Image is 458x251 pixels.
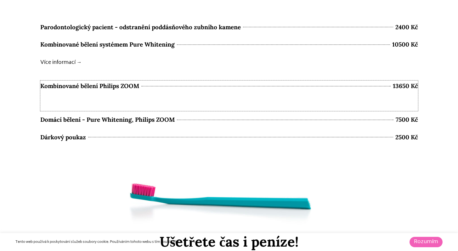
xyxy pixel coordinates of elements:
[15,239,314,245] div: Tento web používá k poskytování služeb soubory cookie. Používáním tohoto webu s tím souhlasíte.
[40,81,139,92] span: Kombinované bělení Philips ZOOM
[396,114,418,125] span: 7500 Kč
[40,58,82,67] b: Více informací →
[393,81,418,92] span: 13650 Kč
[40,22,418,36] a: Parodontologický pacient - odstranění poddásňového zubního kamene 2400 Kč
[410,237,443,247] a: Rozumím
[395,132,418,143] span: 2500 Kč
[40,132,86,143] span: Dárkový poukaz
[392,39,418,50] span: 10500 Kč
[40,81,418,111] a: Kombinované bělení Philips ZOOM 13650 Kč
[40,39,175,50] span: Kombinované bělení systémem Pure Whitening
[40,114,418,128] a: Domácí bělení - Pure Whitening, Philips ZOOM 7500 Kč
[395,22,418,33] span: 2400 Kč
[40,114,175,125] span: Domácí bělení - Pure Whitening, Philips ZOOM
[40,233,418,250] h2: Ušetřete čas i peníze!
[40,22,241,33] span: Parodontologický pacient - odstranění poddásňového zubního kamene
[40,132,418,162] a: Dárkový poukaz 2500 Kč
[40,39,418,77] a: Kombinované bělení systémem Pure Whitening 10500 Kč Více informací →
